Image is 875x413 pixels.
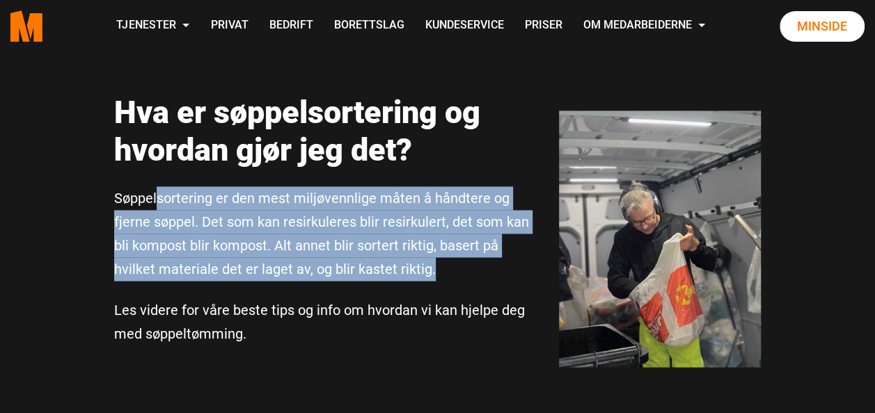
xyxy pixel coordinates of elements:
[114,94,539,169] h2: Hva er søppelsortering og hvordan gjør jeg det?
[514,1,572,51] a: Priser
[258,1,323,51] a: Bedrift
[572,1,716,51] a: Om Medarbeiderne
[323,1,414,51] a: Borettslag
[414,1,514,51] a: Kundeservice
[106,1,200,51] a: Tjenester
[114,186,539,346] div: Søppelsortering er den mest miljøvennlige måten å håndtere og fjerne søppel. Det som kan resirkul...
[200,1,258,51] a: Privat
[780,11,865,42] a: Minside
[559,111,761,367] img: Polish 20241105 142247284
[114,298,539,346] p: Les videre for våre beste tips og info om hvordan vi kan hjelpe deg med søppeltømming.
